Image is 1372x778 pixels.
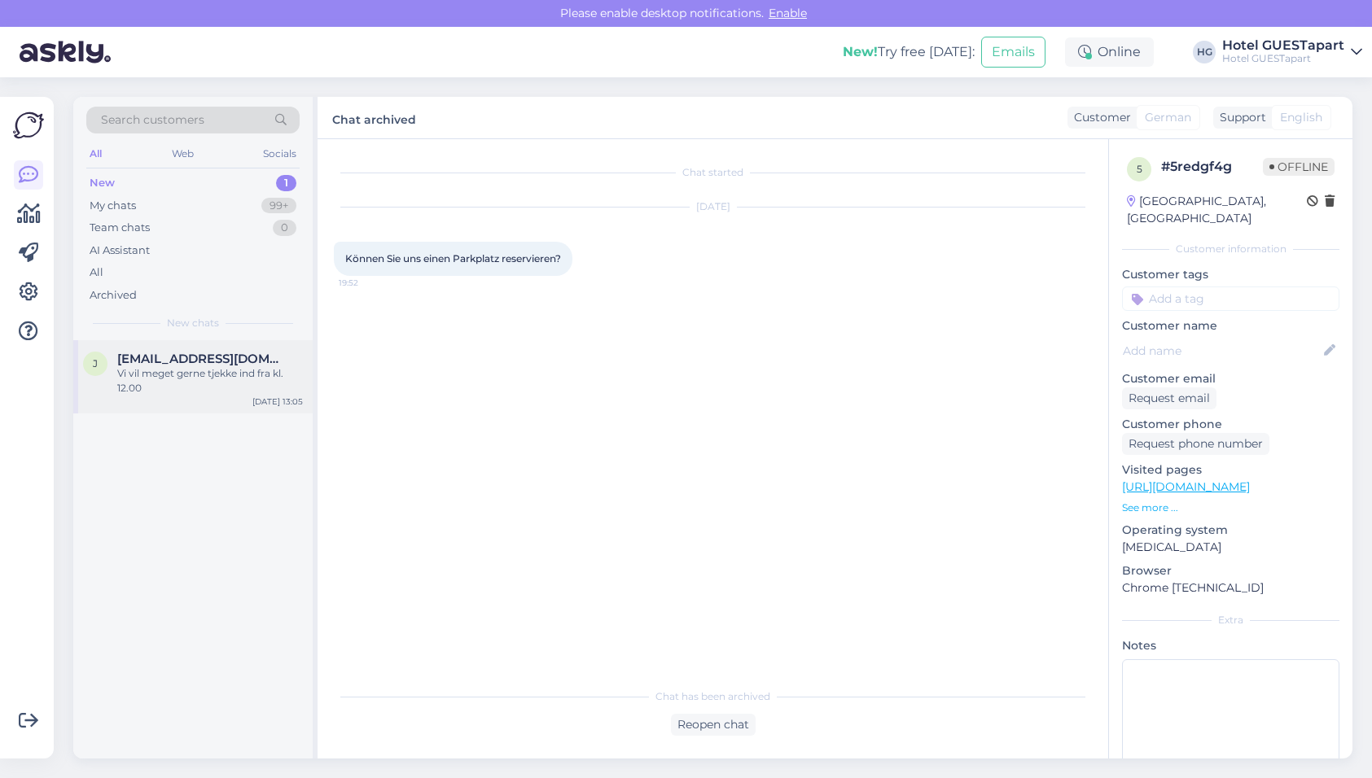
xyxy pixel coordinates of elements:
[1263,158,1335,176] span: Offline
[339,277,400,289] span: 19:52
[1122,242,1339,256] div: Customer information
[90,175,115,191] div: New
[1122,416,1339,433] p: Customer phone
[1122,266,1339,283] p: Customer tags
[1222,39,1362,65] a: Hotel GUESTapartHotel GUESTapart
[169,143,197,164] div: Web
[260,143,300,164] div: Socials
[1122,433,1269,455] div: Request phone number
[1122,522,1339,539] p: Operating system
[843,44,878,59] b: New!
[252,396,303,408] div: [DATE] 13:05
[13,110,44,141] img: Askly Logo
[1193,41,1216,63] div: HG
[1122,500,1339,515] p: See more ...
[1122,579,1339,597] p: Chrome [TECHNICAL_ID]
[273,220,296,236] div: 0
[93,357,98,369] span: j
[332,107,416,129] label: Chat archived
[1137,163,1142,175] span: 5
[1122,461,1339,479] p: Visited pages
[1222,39,1344,52] div: Hotel GUESTapart
[843,42,975,62] div: Try free [DATE]:
[1123,342,1321,360] input: Add name
[1122,370,1339,387] p: Customer email
[981,37,1045,68] button: Emails
[1065,37,1154,67] div: Online
[1067,109,1131,126] div: Customer
[86,143,105,164] div: All
[117,352,287,366] span: julianebredo@outlook.dk
[261,198,296,214] div: 99+
[90,220,150,236] div: Team chats
[117,366,303,396] div: Vi vil meget gerne tjekke ind fra kl. 12.00
[1122,613,1339,627] div: Extra
[90,264,103,281] div: All
[1161,157,1263,177] div: # 5redgf4g
[1122,387,1216,409] div: Request email
[90,198,136,214] div: My chats
[671,714,756,736] div: Reopen chat
[1145,109,1191,126] span: German
[90,287,137,304] div: Archived
[1122,539,1339,556] p: [MEDICAL_DATA]
[1127,193,1307,227] div: [GEOGRAPHIC_DATA], [GEOGRAPHIC_DATA]
[1222,52,1344,65] div: Hotel GUESTapart
[90,243,150,259] div: AI Assistant
[1213,109,1266,126] div: Support
[764,6,812,20] span: Enable
[1122,317,1339,334] p: Customer name
[334,165,1092,180] div: Chat started
[1122,286,1339,311] input: Add a tag
[276,175,296,191] div: 1
[1122,637,1339,654] p: Notes
[167,316,219,330] span: New chats
[655,689,770,704] span: Chat has been archived
[1280,109,1322,126] span: English
[101,111,204,129] span: Search customers
[1122,562,1339,579] p: Browser
[334,199,1092,214] div: [DATE]
[1122,479,1250,494] a: [URL][DOMAIN_NAME]
[345,252,561,264] span: Können Sie uns einen Parkplatz reservieren?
